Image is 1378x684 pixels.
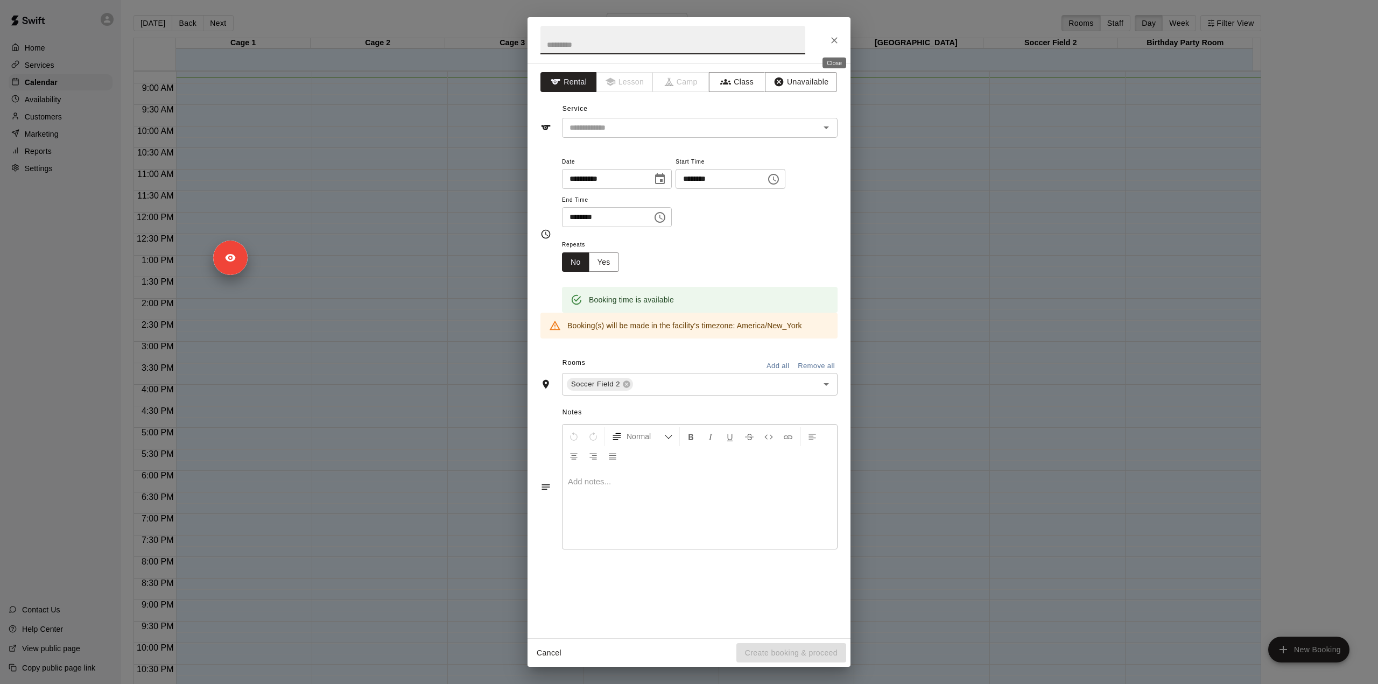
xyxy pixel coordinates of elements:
button: Cancel [532,643,566,663]
button: Remove all [795,358,838,375]
button: Choose time, selected time is 4:00 PM [649,207,671,228]
button: Unavailable [765,72,837,92]
button: Choose time, selected time is 3:30 PM [763,168,784,190]
button: Format Underline [721,427,739,446]
button: Yes [589,252,619,272]
button: Format Bold [682,427,700,446]
button: Class [709,72,765,92]
button: Redo [584,427,602,446]
div: Booking time is available [589,290,674,309]
span: Date [562,155,672,170]
button: Add all [761,358,795,375]
button: Center Align [565,446,583,466]
span: Lessons must be created in the Services page first [597,72,653,92]
span: Soccer Field 2 [567,379,624,390]
button: No [562,252,589,272]
button: Insert Code [760,427,778,446]
span: Start Time [676,155,785,170]
svg: Rooms [540,379,551,390]
span: Repeats [562,238,628,252]
div: outlined button group [562,252,619,272]
button: Justify Align [603,446,622,466]
button: Open [819,120,834,135]
span: End Time [562,193,672,208]
svg: Service [540,122,551,133]
span: Camps can only be created in the Services page [653,72,709,92]
button: Open [819,377,834,392]
button: Choose date, selected date is Aug 21, 2025 [649,168,671,190]
svg: Timing [540,229,551,239]
button: Formatting Options [607,427,677,446]
button: Format Strikethrough [740,427,758,446]
button: Left Align [803,427,821,446]
span: Rooms [563,359,586,366]
button: Close [825,31,844,50]
button: Insert Link [779,427,797,446]
span: Notes [563,404,838,421]
div: Close [822,58,846,68]
button: Right Align [584,446,602,466]
button: Rental [540,72,597,92]
svg: Notes [540,482,551,492]
div: Soccer Field 2 [567,378,633,391]
button: Undo [565,427,583,446]
button: Format Italics [701,427,720,446]
div: Booking(s) will be made in the facility's timezone: America/New_York [567,316,802,335]
span: Service [563,105,588,112]
span: Normal [627,431,664,442]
